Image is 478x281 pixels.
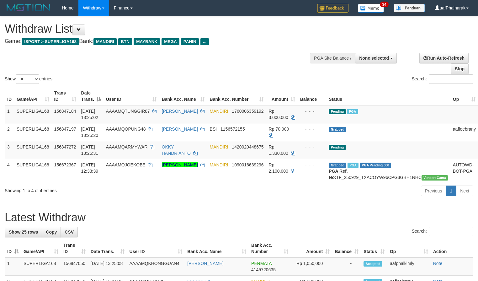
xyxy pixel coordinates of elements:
[348,163,358,168] span: Marked by aafsengchandara
[5,211,473,224] h1: Latest Withdraw
[210,127,217,132] span: BSI
[326,159,450,183] td: TF_250929_TXACOYW96CPG3GBH1NHC
[5,257,21,276] td: 1
[5,3,52,13] img: MOTION_logo.png
[5,23,312,35] h1: Withdraw List
[14,87,52,105] th: Game/API: activate to sort column ascending
[329,169,348,180] b: PGA Ref. No:
[159,87,207,105] th: Bank Acc. Name: activate to sort column ascending
[5,240,21,257] th: ID: activate to sort column descending
[360,163,391,168] span: PGA Pending
[22,38,79,45] span: ISPORT > SUPERLIGA168
[162,144,191,156] a: OKKY HANDRIANTO
[251,267,276,272] span: Copy 4145720635 to clipboard
[394,4,425,12] img: panduan.png
[251,261,272,266] span: PERMATA
[232,144,263,149] span: Copy 1420020448675 to clipboard
[88,240,127,257] th: Date Trans.: activate to sort column ascending
[332,240,361,257] th: Balance: activate to sort column ascending
[329,145,346,150] span: Pending
[104,87,159,105] th: User ID: activate to sort column ascending
[162,38,179,45] span: MEGA
[21,257,61,276] td: SUPERLIGA168
[5,38,312,45] h4: Game: Bank:
[358,4,384,13] img: Button%20Memo.svg
[61,240,88,257] th: Trans ID: activate to sort column ascending
[310,53,355,63] div: PGA Site Balance /
[61,227,78,237] a: CSV
[412,227,473,236] label: Search:
[21,240,61,257] th: Game/API: activate to sort column ascending
[210,144,228,149] span: MANDIRI
[181,38,199,45] span: PANIN
[422,175,448,181] span: Vendor URL: https://trx31.1velocity.biz
[5,74,52,84] label: Show entries
[5,141,14,159] td: 3
[387,240,431,257] th: Op: activate to sort column ascending
[5,105,14,123] td: 1
[412,74,473,84] label: Search:
[291,240,332,257] th: Amount: activate to sort column ascending
[210,162,228,167] span: MANDIRI
[5,123,14,141] td: 2
[61,257,88,276] td: 156847050
[14,159,52,183] td: SUPERLIGA168
[249,240,291,257] th: Bank Acc. Number: activate to sort column ascending
[65,230,74,235] span: CSV
[387,257,431,276] td: aafphalkimly
[187,261,223,266] a: [PERSON_NAME]
[81,144,98,156] span: [DATE] 13:26:31
[81,162,98,174] span: [DATE] 12:33:39
[220,127,245,132] span: Copy 1156572155 to clipboard
[14,141,52,159] td: SUPERLIGA168
[54,144,76,149] span: 156847272
[46,230,57,235] span: Copy
[300,126,324,132] div: - - -
[361,240,387,257] th: Status: activate to sort column ascending
[134,38,160,45] span: MAYBANK
[451,63,469,74] a: Stop
[5,227,42,237] a: Show 25 rows
[380,2,388,7] span: 34
[9,230,38,235] span: Show 25 rows
[355,53,397,63] button: None selected
[326,87,450,105] th: Status
[14,105,52,123] td: SUPERLIGA168
[269,109,288,120] span: Rp 3.000.000
[456,186,473,196] a: Next
[429,227,473,236] input: Search:
[88,257,127,276] td: [DATE] 13:25:08
[300,144,324,150] div: - - -
[52,87,79,105] th: Trans ID: activate to sort column ascending
[446,186,456,196] a: 1
[421,186,446,196] a: Previous
[300,108,324,114] div: - - -
[210,109,228,114] span: MANDIRI
[54,162,76,167] span: 156672367
[127,240,185,257] th: User ID: activate to sort column ascending
[269,144,288,156] span: Rp 1.330.000
[16,74,39,84] select: Showentries
[5,185,194,194] div: Showing 1 to 4 of 4 entries
[54,109,76,114] span: 156847184
[269,127,289,132] span: Rp 70.000
[232,162,263,167] span: Copy 1090016639296 to clipboard
[162,127,198,132] a: [PERSON_NAME]
[298,87,327,105] th: Balance
[14,123,52,141] td: SUPERLIGA168
[106,127,146,132] span: AAAAMQOPUNG48
[42,227,61,237] a: Copy
[54,127,76,132] span: 156847197
[429,74,473,84] input: Search:
[5,87,14,105] th: ID
[329,127,346,132] span: Grabbed
[347,109,358,114] span: Marked by aafsoycanthlai
[291,257,332,276] td: Rp 1,050,000
[300,162,324,168] div: - - -
[329,109,346,114] span: Pending
[329,163,346,168] span: Grabbed
[419,53,469,63] a: Run Auto-Refresh
[162,162,198,167] a: [PERSON_NAME]
[200,38,209,45] span: ...
[232,109,263,114] span: Copy 1760006359192 to clipboard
